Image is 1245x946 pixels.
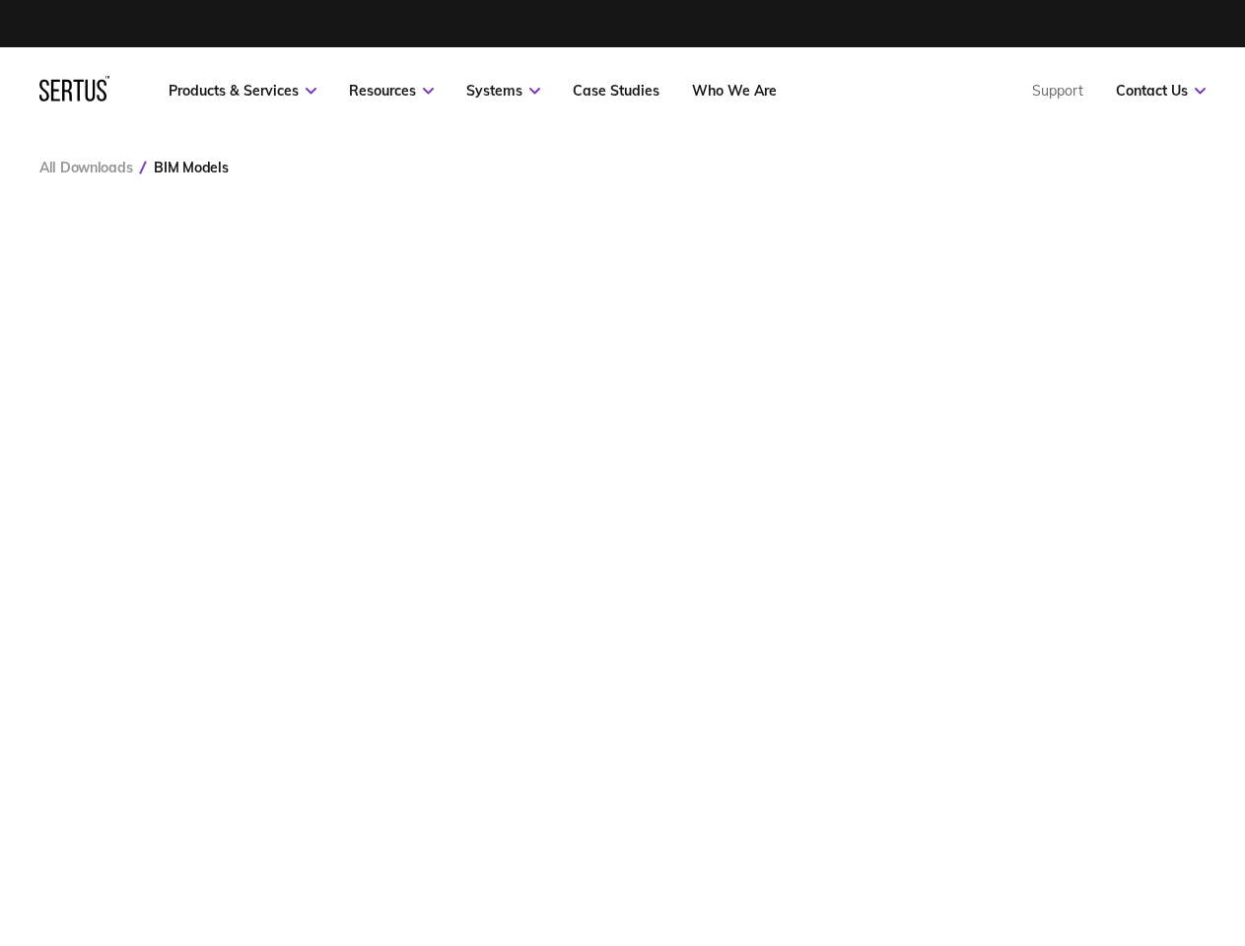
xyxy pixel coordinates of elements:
[1116,82,1206,100] a: Contact Us
[573,82,659,100] a: Case Studies
[169,82,316,100] a: Products & Services
[1032,82,1083,100] a: Support
[39,159,132,176] a: All Downloads
[466,82,540,100] a: Systems
[692,82,777,100] a: Who We Are
[349,82,434,100] a: Resources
